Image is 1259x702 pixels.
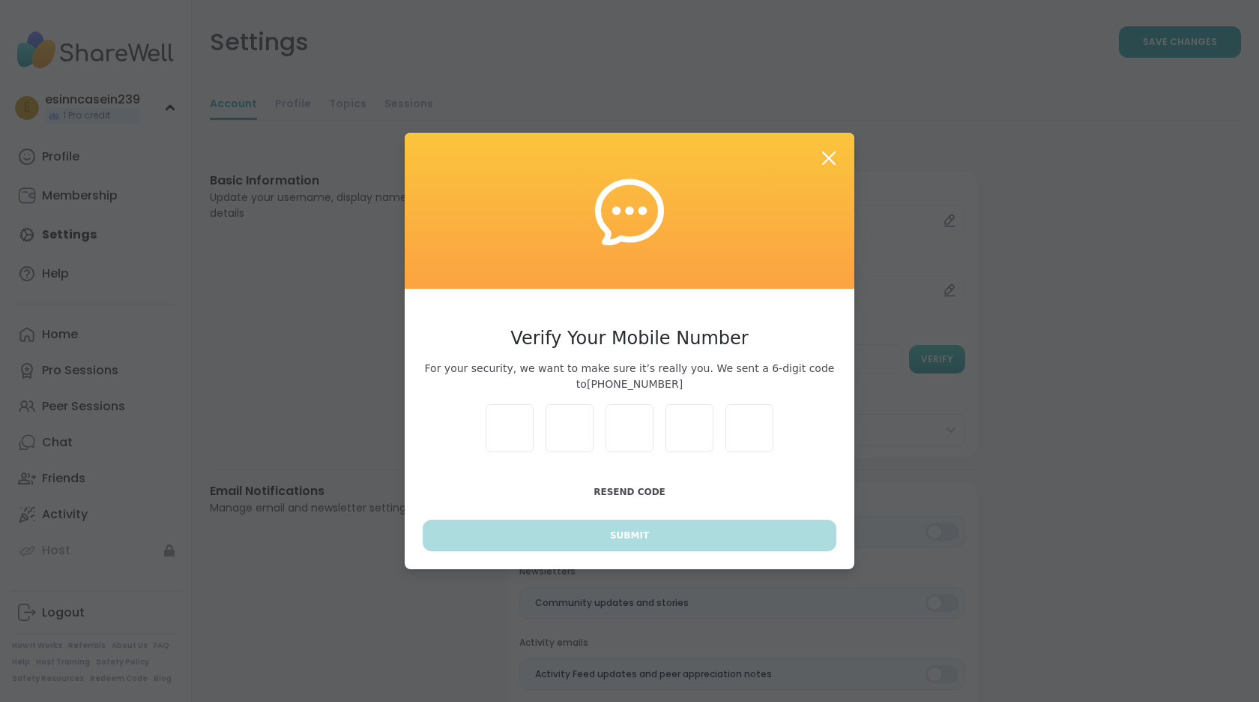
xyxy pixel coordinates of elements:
[423,325,836,352] h3: Verify Your Mobile Number
[423,520,836,551] button: Submit
[423,476,836,508] button: Resend Code
[423,361,836,392] span: For your security, we want to make sure it’s really you. We sent a 6-digit code to [PHONE_NUMBER]
[594,487,665,497] span: Resend Code
[610,529,649,542] span: Submit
